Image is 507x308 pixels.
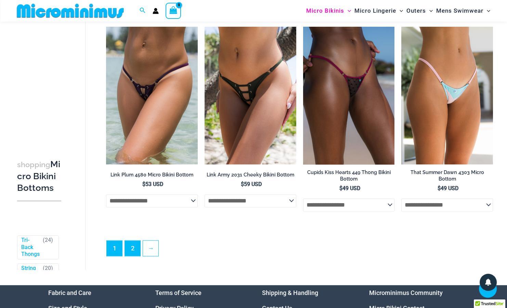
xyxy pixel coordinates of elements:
[106,27,198,164] img: Link Plum 4580 Micro 01
[426,2,433,20] span: Menu Toggle
[140,7,146,15] a: Search icon link
[401,27,493,164] img: That Summer Dawn 4303 Micro 01
[142,181,163,187] bdi: 53 USD
[205,172,296,178] h2: Link Army 2031 Cheeky Bikini Bottom
[438,185,441,192] span: $
[43,236,53,258] span: ( )
[434,2,492,20] a: Mens SwimwearMenu ToggleMenu Toggle
[106,172,198,181] a: Link Plum 4580 Micro Bikini Bottom
[205,27,296,164] img: Link Army 2031 Cheeky 01
[369,289,443,296] a: Microminimus Community
[205,27,296,164] a: Link Army 2031 Cheeky 01Link Army 2031 Cheeky 02Link Army 2031 Cheeky 02
[306,2,344,20] span: Micro Bikinis
[406,2,426,20] span: Outers
[43,265,53,286] span: ( )
[401,169,493,182] h2: That Summer Dawn 4303 Micro Bottom
[45,236,51,243] span: 24
[262,289,318,296] a: Shipping & Handling
[17,160,50,169] span: shopping
[106,172,198,178] h2: Link Plum 4580 Micro Bikini Bottom
[401,169,493,185] a: That Summer Dawn 4303 Micro Bottom
[142,181,145,187] span: $
[353,2,405,20] a: Micro LingerieMenu ToggleMenu Toggle
[344,2,351,20] span: Menu Toggle
[303,27,395,164] a: Cupids Kiss Hearts 449 Thong 01Cupids Kiss Hearts 323 Underwire Top 449 Thong 05Cupids Kiss Heart...
[17,159,61,194] h3: Micro Bikini Bottoms
[45,265,51,271] span: 20
[483,2,490,20] span: Menu Toggle
[438,185,458,192] bdi: 49 USD
[153,8,159,14] a: Account icon link
[303,169,395,185] a: Cupids Kiss Hearts 449 Thong Bikini Bottom
[21,236,40,258] a: Tri-Back Thongs
[241,181,262,187] bdi: 59 USD
[339,185,360,192] bdi: 49 USD
[106,27,198,164] a: Link Plum 4580 Micro 01Link Plum 4580 Micro 02Link Plum 4580 Micro 02
[125,241,140,256] a: Page 2
[304,2,353,20] a: Micro BikinisMenu ToggleMenu Toggle
[205,172,296,181] a: Link Army 2031 Cheeky Bikini Bottom
[14,3,127,19] img: MM SHOP LOGO FLAT
[436,2,483,20] span: Mens Swimwear
[241,181,244,187] span: $
[166,3,181,19] a: View Shopping Cart, empty
[48,289,91,296] a: Fabric and Care
[106,240,493,260] nav: Product Pagination
[303,27,395,164] img: Cupids Kiss Hearts 449 Thong 01
[354,2,396,20] span: Micro Lingerie
[396,2,403,20] span: Menu Toggle
[303,1,493,21] nav: Site Navigation
[143,241,158,256] a: →
[405,2,434,20] a: OutersMenu ToggleMenu Toggle
[339,185,342,192] span: $
[155,289,201,296] a: Terms of Service
[401,27,493,164] a: That Summer Dawn 4303 Micro 01That Summer Dawn 3063 Tri Top 4303 Micro 05That Summer Dawn 3063 Tr...
[303,169,395,182] h2: Cupids Kiss Hearts 449 Thong Bikini Bottom
[107,241,122,256] span: Page 1
[21,265,40,286] a: String Back Thongs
